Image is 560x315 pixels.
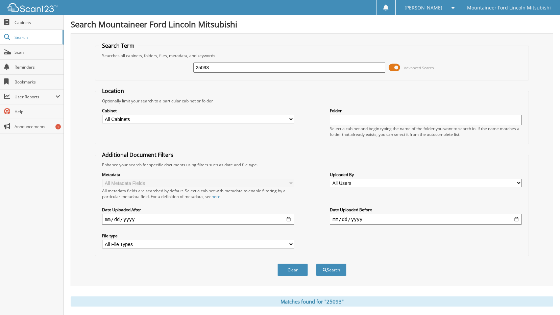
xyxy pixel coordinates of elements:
[102,207,294,213] label: Date Uploaded After
[316,264,346,276] button: Search
[99,53,525,58] div: Searches all cabinets, folders, files, metadata, and keywords
[7,3,57,12] img: scan123-logo-white.svg
[15,34,59,40] span: Search
[15,124,60,129] span: Announcements
[405,6,442,10] span: [PERSON_NAME]
[330,108,522,114] label: Folder
[99,162,525,168] div: Enhance your search for specific documents using filters such as date and file type.
[15,64,60,70] span: Reminders
[15,49,60,55] span: Scan
[330,207,522,213] label: Date Uploaded Before
[99,87,127,95] legend: Location
[71,296,553,307] div: Matches found for "25093"
[212,194,220,199] a: here
[15,79,60,85] span: Bookmarks
[99,151,177,159] legend: Additional Document Filters
[102,172,294,177] label: Metadata
[102,108,294,114] label: Cabinet
[404,65,434,70] span: Advanced Search
[71,19,553,30] h1: Search Mountaineer Ford Lincoln Mitsubishi
[15,94,55,100] span: User Reports
[102,214,294,225] input: start
[330,214,522,225] input: end
[99,42,138,49] legend: Search Term
[15,20,60,25] span: Cabinets
[15,109,60,115] span: Help
[277,264,308,276] button: Clear
[330,172,522,177] label: Uploaded By
[467,6,551,10] span: Mountaineer Ford Lincoln Mitsubishi
[99,98,525,104] div: Optionally limit your search to a particular cabinet or folder
[102,188,294,199] div: All metadata fields are searched by default. Select a cabinet with metadata to enable filtering b...
[55,124,61,129] div: 1
[330,126,522,137] div: Select a cabinet and begin typing the name of the folder you want to search in. If the name match...
[102,233,294,239] label: File type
